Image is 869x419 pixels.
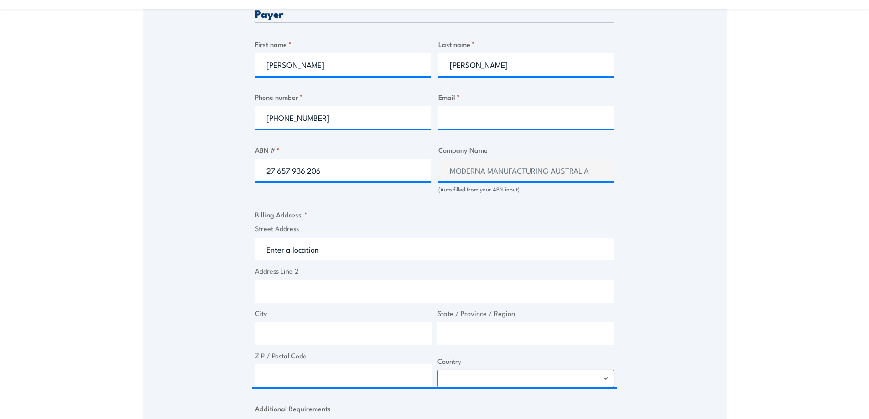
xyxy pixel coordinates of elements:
label: State / Province / Region [437,308,614,319]
label: Address Line 2 [255,266,614,276]
legend: Additional Requirements [255,403,331,414]
label: First name [255,39,431,49]
legend: Billing Address [255,209,307,220]
div: (Auto filled from your ABN input) [438,185,614,194]
label: Last name [438,39,614,49]
label: Phone number [255,92,431,102]
label: Street Address [255,223,614,234]
input: Enter a location [255,238,614,260]
label: City [255,308,432,319]
label: Country [437,356,614,367]
label: ZIP / Postal Code [255,351,432,361]
label: Email [438,92,614,102]
h3: Payer [255,8,614,19]
label: Company Name [438,145,614,155]
label: ABN # [255,145,431,155]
